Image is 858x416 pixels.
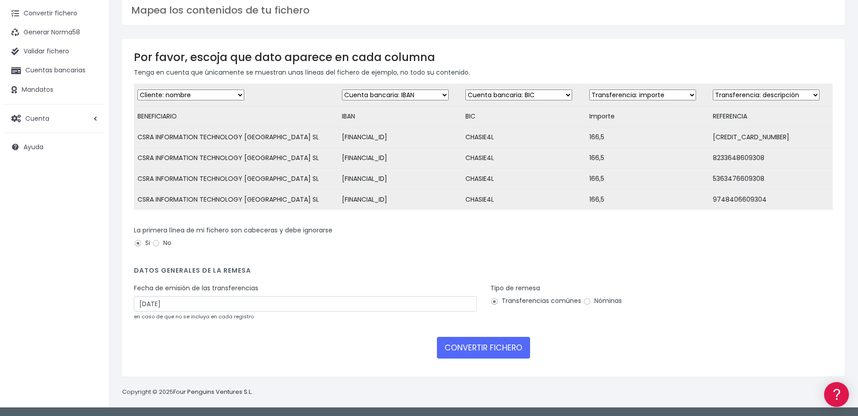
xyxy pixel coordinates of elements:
[24,142,43,151] span: Ayuda
[9,217,172,226] div: Programadores
[9,156,172,170] a: Perfiles de empresas
[9,100,172,109] div: Convertir ficheros
[586,148,709,169] td: 166,5
[462,189,585,210] td: CHASIE4L
[134,189,338,210] td: CSRA INFORMATION TECHNOLOGY [GEOGRAPHIC_DATA] SL
[462,127,585,148] td: CHASIE4L
[9,63,172,71] div: Información general
[134,284,258,293] label: Fecha de emisión de las transferencias
[134,67,833,77] p: Tenga en cuenta que únicamente se muestran unas líneas del fichero de ejemplo, no todo su contenido.
[9,180,172,188] div: Facturación
[338,148,462,169] td: [FINANCIAL_ID]
[9,231,172,245] a: API
[709,106,833,127] td: REFERENCIA
[124,260,174,269] a: POWERED BY ENCHANT
[9,242,172,258] button: Contáctanos
[5,80,104,99] a: Mandatos
[25,113,49,123] span: Cuenta
[134,51,833,64] h3: Por favor, escoja que dato aparece en cada columna
[9,142,172,156] a: Videotutoriales
[5,42,104,61] a: Validar fichero
[338,169,462,189] td: [FINANCIAL_ID]
[586,106,709,127] td: Importe
[338,106,462,127] td: IBAN
[9,194,172,208] a: General
[709,189,833,210] td: 9748406609304
[490,284,540,293] label: Tipo de remesa
[5,4,104,23] a: Convertir fichero
[490,296,581,306] label: Transferencias comúnes
[709,148,833,169] td: 8233648609308
[134,127,338,148] td: CSRA INFORMATION TECHNOLOGY [GEOGRAPHIC_DATA] SL
[134,148,338,169] td: CSRA INFORMATION TECHNOLOGY [GEOGRAPHIC_DATA] SL
[5,23,104,42] a: Generar Norma58
[134,267,833,279] h4: Datos generales de la remesa
[134,226,332,235] label: La primera línea de mi fichero son cabeceras y debe ignorarse
[586,169,709,189] td: 166,5
[5,61,104,80] a: Cuentas bancarias
[9,114,172,128] a: Formatos
[152,238,171,248] label: No
[131,5,835,16] h3: Mapea los contenidos de tu fichero
[9,77,172,91] a: Información general
[709,169,833,189] td: 5363476609308
[173,388,252,396] a: Four Penguins Ventures S.L.
[462,169,585,189] td: CHASIE4L
[586,189,709,210] td: 166,5
[122,388,254,397] p: Copyright © 2025 .
[338,189,462,210] td: [FINANCIAL_ID]
[134,106,338,127] td: BENEFICIARIO
[5,109,104,128] a: Cuenta
[462,106,585,127] td: BIC
[134,238,150,248] label: Si
[437,337,530,359] button: CONVERTIR FICHERO
[5,137,104,156] a: Ayuda
[134,169,338,189] td: CSRA INFORMATION TECHNOLOGY [GEOGRAPHIC_DATA] SL
[134,313,254,320] small: en caso de que no se incluya en cada registro
[338,127,462,148] td: [FINANCIAL_ID]
[9,128,172,142] a: Problemas habituales
[583,296,622,306] label: Nóminas
[586,127,709,148] td: 166,5
[709,127,833,148] td: [CREDIT_CARD_NUMBER]
[462,148,585,169] td: CHASIE4L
